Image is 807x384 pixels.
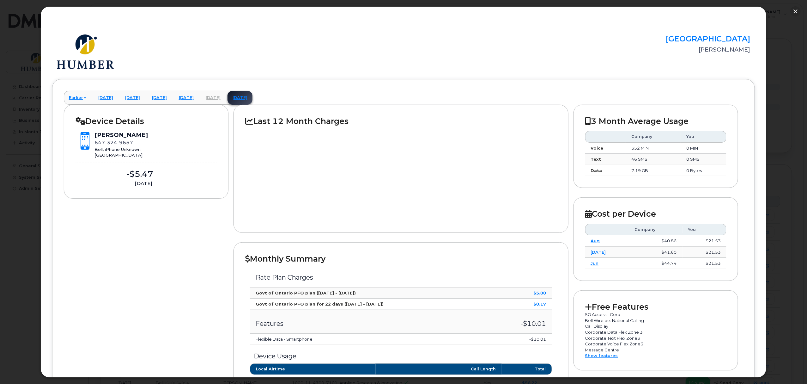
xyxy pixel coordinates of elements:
[629,258,683,269] td: $44.74
[256,274,546,281] h3: Rate Plan Charges
[495,320,546,327] h3: -$10.01
[591,250,606,255] a: [DATE]
[585,335,727,341] p: Corporate Text Flex Zone3
[585,347,727,353] p: Message Centre
[585,302,727,312] h2: Free Features
[683,258,726,269] td: $21.53
[683,235,726,247] td: $21.53
[585,353,618,358] a: Show features
[256,320,483,327] h3: Features
[585,341,727,347] p: Corporate Voice Flex Zone3
[250,334,489,345] td: Flexible Data - Smartphone
[585,312,727,318] p: 5G Access - Corp
[585,209,727,219] h2: Cost per Device
[245,254,556,263] h2: Monthly Summary
[585,323,727,329] p: Call Display
[376,363,501,375] th: Call Length
[585,318,727,324] p: Bell Wireless National Calling
[683,247,726,258] td: $21.53
[250,353,552,360] h3: Device Usage
[585,329,727,335] p: Corporate Data Flex Zone 3
[591,238,600,243] a: Aug
[256,301,384,307] strong: Govt of Ontario PFO plan for 22 days ([DATE] - [DATE])
[629,224,683,235] th: Company
[591,261,599,266] a: Jun
[683,224,726,235] th: You
[534,301,546,307] strong: $0.17
[501,363,552,375] th: Total
[250,363,376,375] th: Local Airtime
[489,334,552,345] td: -$10.01
[256,290,356,295] strong: Govt of Ontario PFO plan ([DATE] - [DATE])
[534,290,546,295] strong: $5.00
[629,247,683,258] td: $41.60
[629,235,683,247] td: $40.86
